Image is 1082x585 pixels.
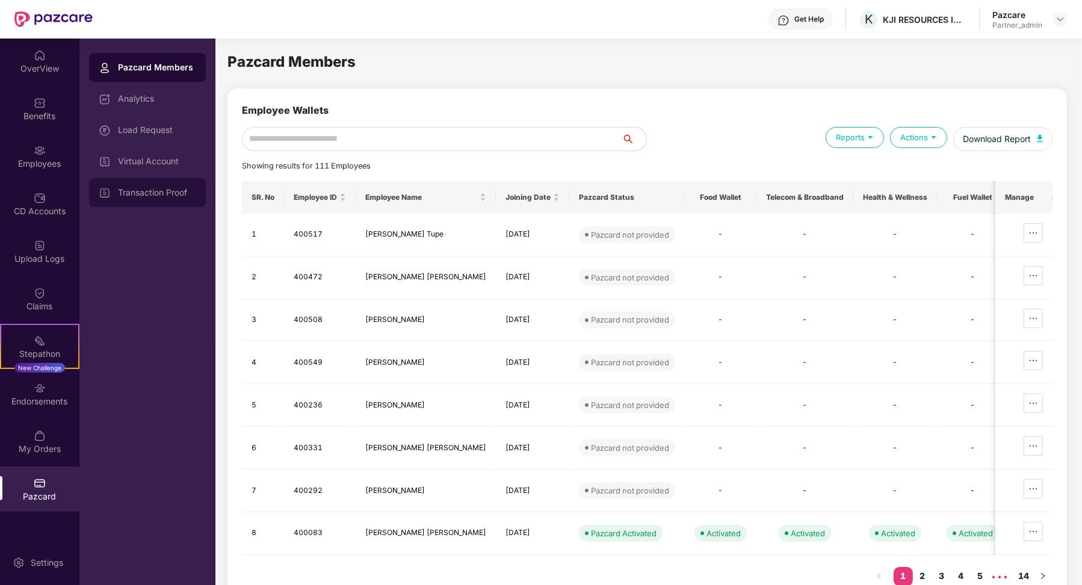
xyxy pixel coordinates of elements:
div: Actions [890,127,947,148]
span: search [622,134,646,144]
button: ellipsis [1024,436,1043,456]
a: 2 [913,567,932,585]
div: Pazcard Members [118,61,196,73]
span: - [893,486,898,495]
th: Pazcard Status [569,181,685,214]
td: 8 [242,512,284,555]
span: Pazcard Members [227,53,356,70]
div: Pazcard not provided [591,229,669,241]
img: svg+xml;base64,PHN2ZyBpZD0iSGVscC0zMngzMiIgeG1sbnM9Imh0dHA6Ly93d3cudzMub3JnLzIwMDAvc3ZnIiB3aWR0aD... [777,14,790,26]
td: 4 [242,341,284,384]
span: - [971,486,975,495]
span: - [893,315,898,324]
td: [PERSON_NAME] [PERSON_NAME] [356,512,496,555]
div: Transaction Proof [118,188,196,197]
th: Health & Wellness [853,181,937,214]
img: svg+xml;base64,PHN2ZyBpZD0iQmVuZWZpdHMiIHhtbG5zPSJodHRwOi8vd3d3LnczLm9yZy8yMDAwL3N2ZyIgd2lkdGg9Ij... [34,97,46,109]
button: ellipsis [1024,394,1043,413]
span: Download Report [963,132,1031,146]
td: [PERSON_NAME] Tupe [356,214,496,256]
span: ellipsis [1024,484,1042,494]
div: Pazcard not provided [591,314,669,326]
td: 400292 [284,469,356,512]
div: Activated [959,527,993,539]
img: New Pazcare Logo [14,11,93,27]
td: 6 [242,427,284,469]
button: search [622,127,647,151]
span: - [719,315,723,324]
span: Employee Name [365,193,477,202]
span: - [719,400,723,409]
td: 2 [242,256,284,299]
div: Load Request [118,125,196,135]
td: 5 [242,384,284,427]
span: ellipsis [1024,228,1042,238]
td: [PERSON_NAME] [356,299,496,342]
td: [PERSON_NAME] [PERSON_NAME] [356,256,496,299]
span: left [876,572,883,580]
div: Virtual Account [118,156,196,166]
span: - [803,315,808,324]
th: Employee ID [284,181,356,214]
span: - [893,229,898,238]
a: 14 [1014,567,1033,585]
th: Manage [995,181,1053,214]
img: svg+xml;base64,PHN2ZyBpZD0iUHJvZmlsZSIgeG1sbnM9Imh0dHA6Ly93d3cudzMub3JnLzIwMDAvc3ZnIiB3aWR0aD0iMj... [99,62,111,74]
td: [DATE] [496,299,569,342]
span: - [803,400,808,409]
span: Employee ID [294,193,337,202]
img: svg+xml;base64,PHN2ZyBpZD0iTG9hZF9SZXF1ZXN0IiBkYXRhLW5hbWU9IkxvYWQgUmVxdWVzdCIgeG1sbnM9Imh0dHA6Ly... [99,125,111,137]
span: - [803,357,808,367]
span: Showing results for 111 Employees [242,161,371,170]
span: - [971,357,975,367]
span: - [719,272,723,281]
a: 5 [971,567,990,585]
span: ellipsis [1024,398,1042,408]
span: ellipsis [1024,441,1042,451]
img: svg+xml;base64,PHN2ZyB4bWxucz0iaHR0cDovL3d3dy53My5vcmcvMjAwMC9zdmciIHdpZHRoPSIxOSIgaGVpZ2h0PSIxOS... [928,131,939,143]
img: svg+xml;base64,PHN2ZyBpZD0iRW1wbG95ZWVzIiB4bWxucz0iaHR0cDovL3d3dy53My5vcmcvMjAwMC9zdmciIHdpZHRoPS... [34,144,46,156]
div: Settings [27,557,67,569]
span: Joining Date [505,193,551,202]
span: - [719,229,723,238]
button: ellipsis [1024,266,1043,285]
td: 400236 [284,384,356,427]
span: - [803,272,808,281]
td: [PERSON_NAME] [PERSON_NAME] [356,427,496,469]
div: Pazcard not provided [591,271,669,283]
a: 1 [894,567,913,585]
button: ellipsis [1024,223,1043,243]
div: Activated [881,527,915,539]
td: 400331 [284,427,356,469]
td: 1 [242,214,284,256]
div: Get Help [794,14,824,24]
div: Pazcare [992,9,1042,20]
td: 400549 [284,341,356,384]
span: - [719,357,723,367]
div: Pazcard Activated [591,527,657,539]
button: ellipsis [1024,351,1043,370]
span: ellipsis [1024,356,1042,365]
img: svg+xml;base64,PHN2ZyBpZD0iUGF6Y2FyZCIgeG1sbnM9Imh0dHA6Ly93d3cudzMub3JnLzIwMDAvc3ZnIiB3aWR0aD0iMj... [34,477,46,489]
td: [DATE] [496,512,569,555]
span: right [1039,572,1046,580]
div: Pazcard not provided [591,399,669,411]
th: Joining Date [496,181,569,214]
span: - [893,443,898,452]
span: - [971,272,975,281]
img: svg+xml;base64,PHN2ZyBpZD0iVmlydHVhbF9BY2NvdW50IiBkYXRhLW5hbWU9IlZpcnR1YWwgQWNjb3VudCIgeG1sbnM9Im... [99,156,111,168]
img: svg+xml;base64,PHN2ZyBpZD0iVXBsb2FkX0xvZ3MiIGRhdGEtbmFtZT0iVXBsb2FkIExvZ3MiIHhtbG5zPSJodHRwOi8vd3... [34,240,46,252]
td: 7 [242,469,284,512]
img: svg+xml;base64,PHN2ZyBpZD0iRHJvcGRvd24tMzJ4MzIiIHhtbG5zPSJodHRwOi8vd3d3LnczLm9yZy8yMDAwL3N2ZyIgd2... [1056,14,1065,24]
img: svg+xml;base64,PHN2ZyBpZD0iU2V0dGluZy0yMHgyMCIgeG1sbnM9Imh0dHA6Ly93d3cudzMub3JnLzIwMDAvc3ZnIiB3aW... [13,557,25,569]
td: [PERSON_NAME] [356,341,496,384]
td: [PERSON_NAME] [356,384,496,427]
td: [DATE] [496,214,569,256]
img: svg+xml;base64,PHN2ZyBpZD0iSG9tZSIgeG1sbnM9Imh0dHA6Ly93d3cudzMub3JnLzIwMDAvc3ZnIiB3aWR0aD0iMjAiIG... [34,49,46,61]
span: - [803,486,808,495]
button: ellipsis [1024,522,1043,541]
img: svg+xml;base64,PHN2ZyB4bWxucz0iaHR0cDovL3d3dy53My5vcmcvMjAwMC9zdmciIHdpZHRoPSIyMSIgaGVpZ2h0PSIyMC... [34,335,46,347]
button: ellipsis [1024,309,1043,328]
a: 3 [932,567,951,585]
div: Reports [826,127,884,148]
